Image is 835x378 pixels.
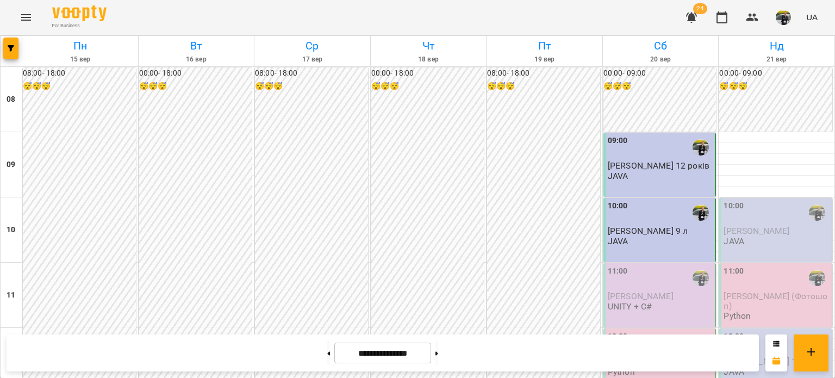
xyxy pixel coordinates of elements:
[23,67,136,79] h6: 08:00 - 18:00
[724,226,789,236] span: [PERSON_NAME]
[608,135,628,147] label: 09:00
[724,291,827,311] span: ⁨[PERSON_NAME] (Фотошоп)
[608,171,628,181] p: JAVA
[488,38,601,54] h6: Пт
[776,10,791,25] img: a92d573242819302f0c564e2a9a4b79e.jpg
[605,38,717,54] h6: Сб
[608,265,628,277] label: 11:00
[608,160,709,171] span: [PERSON_NAME] 12 років
[23,80,136,92] h6: 😴😴😴
[809,205,825,221] img: Антощук Артем
[372,54,485,65] h6: 18 вер
[608,291,674,301] span: [PERSON_NAME]
[256,54,369,65] h6: 17 вер
[720,54,833,65] h6: 21 вер
[140,38,253,54] h6: Вт
[255,80,368,92] h6: 😴😴😴
[24,38,136,54] h6: Пн
[487,80,600,92] h6: 😴😴😴
[605,54,717,65] h6: 20 вер
[693,139,709,156] img: Антощук Артем
[488,54,601,65] h6: 19 вер
[52,22,107,29] span: For Business
[7,289,15,301] h6: 11
[256,38,369,54] h6: Ср
[371,80,484,92] h6: 😴😴😴
[720,38,833,54] h6: Нд
[255,67,368,79] h6: 08:00 - 18:00
[608,226,688,236] span: [PERSON_NAME] 9 л
[724,237,744,246] p: JAVA
[724,311,751,320] p: Python
[372,38,485,54] h6: Чт
[719,80,832,92] h6: 😴😴😴
[7,94,15,106] h6: 08
[693,270,709,286] img: Антощук Артем
[139,67,252,79] h6: 00:00 - 18:00
[809,270,825,286] img: Антощук Артем
[608,200,628,212] label: 10:00
[608,237,628,246] p: JAVA
[802,7,822,27] button: UA
[608,302,652,311] p: UNITY + C#
[724,200,744,212] label: 10:00
[603,80,716,92] h6: 😴😴😴
[52,5,107,21] img: Voopty Logo
[487,67,600,79] h6: 08:00 - 18:00
[724,265,744,277] label: 11:00
[7,159,15,171] h6: 09
[24,54,136,65] h6: 15 вер
[7,224,15,236] h6: 10
[13,4,39,30] button: Menu
[139,80,252,92] h6: 😴😴😴
[603,67,716,79] h6: 00:00 - 09:00
[806,11,818,23] span: UA
[693,205,709,221] img: Антощук Артем
[693,3,707,14] span: 24
[719,67,832,79] h6: 00:00 - 09:00
[140,54,253,65] h6: 16 вер
[371,67,484,79] h6: 00:00 - 18:00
